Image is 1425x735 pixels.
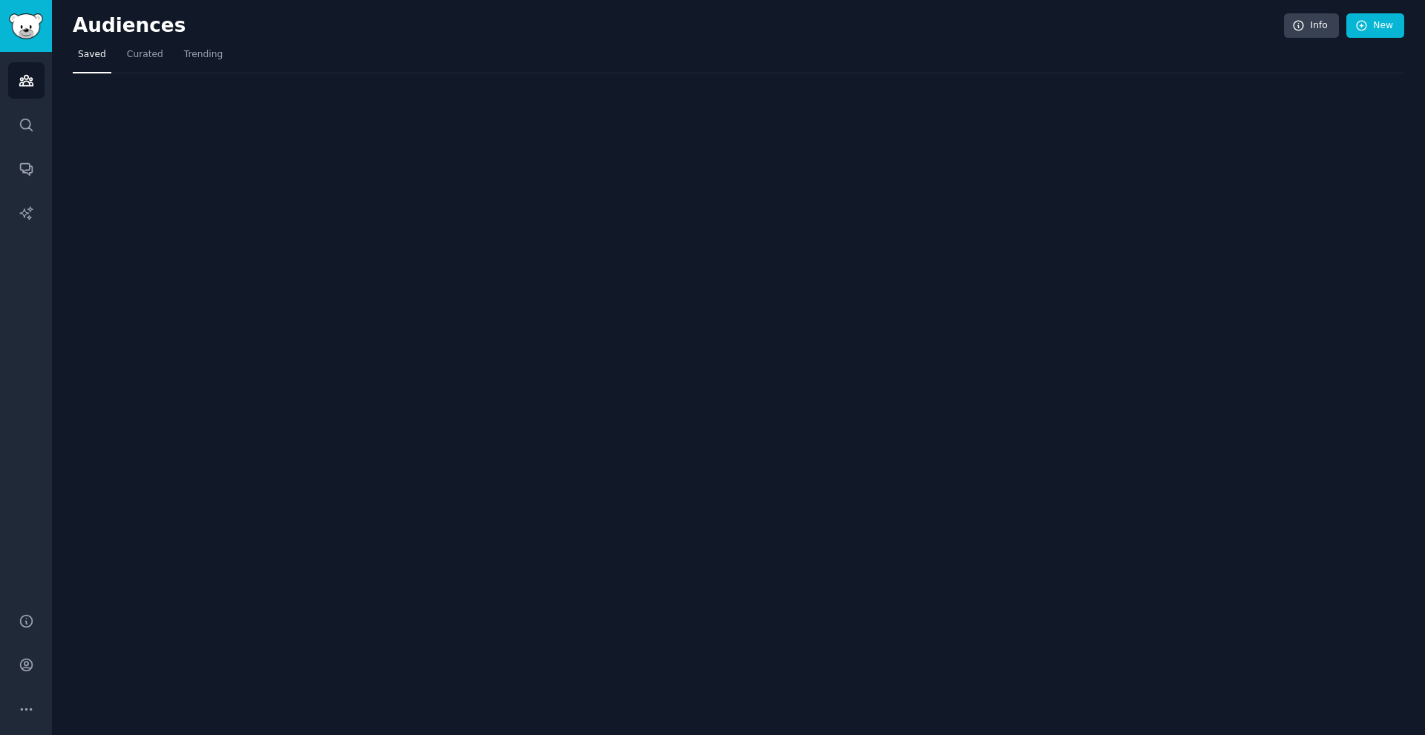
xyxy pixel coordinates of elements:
a: New [1346,13,1404,39]
a: Curated [122,43,168,73]
a: Trending [179,43,228,73]
span: Curated [127,48,163,62]
a: Info [1284,13,1339,39]
span: Trending [184,48,223,62]
h2: Audiences [73,14,1284,38]
span: Saved [78,48,106,62]
img: GummySearch logo [9,13,43,39]
a: Saved [73,43,111,73]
